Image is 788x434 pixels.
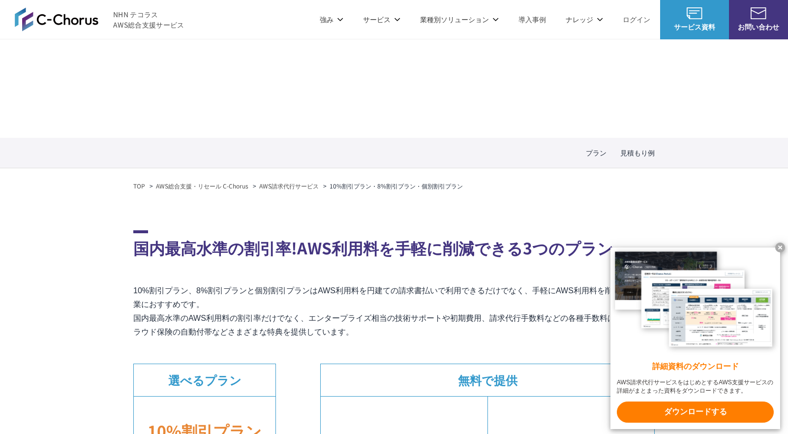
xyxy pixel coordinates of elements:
[687,7,702,19] img: AWS総合支援サービス C-Chorus サービス資料
[15,7,98,31] img: AWS総合支援サービス C-Chorus
[751,7,766,19] img: お問い合わせ
[518,14,546,25] a: 導入事例
[620,148,655,158] a: 見積もり例
[133,230,655,259] h2: 国内最高水準の割引率!AWS利用料を手軽に削減できる3つのプラン
[617,361,774,372] x-t: 詳細資料のダウンロード
[566,14,603,25] p: ナレッジ
[191,63,597,89] span: AWS請求代行サービス
[321,364,654,396] dt: 無料で提供
[610,248,780,429] a: 詳細資料のダウンロード AWS請求代行サービスをはじめとするAWS支援サービスの詳細がまとまった資料をダウンロードできます。 ダウンロードする
[320,14,343,25] p: 強み
[133,284,655,339] p: 10%割引プラン、8%割引プランと個別割引プランはAWS利用料を円建ての請求書払いで利用できるだけでなく、手軽にAWS利用料を削減したい企業におすすめです。 国内最高水準のAWS利用料の割引率だ...
[660,22,729,32] span: サービス資料
[363,14,400,25] p: サービス
[420,14,499,25] p: 業種別ソリューション
[623,14,650,25] a: ログイン
[617,402,774,423] x-t: ダウンロードする
[617,378,774,395] x-t: AWS請求代行サービスをはじめとするAWS支援サービスの詳細がまとまった資料をダウンロードできます。
[156,182,248,190] a: AWS総合支援・リセール C-Chorus
[15,7,184,31] a: AWS総合支援サービス C-Chorus NHN テコラスAWS総合支援サービス
[729,22,788,32] span: お問い合わせ
[259,182,319,190] a: AWS請求代行サービス
[113,9,184,30] span: NHN テコラス AWS総合支援サービス
[191,89,597,114] span: 10%割引プラン・8%割引プラン ・個別割引プラン
[133,182,145,190] a: TOP
[330,182,463,190] em: 10%割引プラン・8%割引プラン・個別割引プラン
[134,364,275,396] dt: 選べるプラン
[586,148,606,158] a: プラン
